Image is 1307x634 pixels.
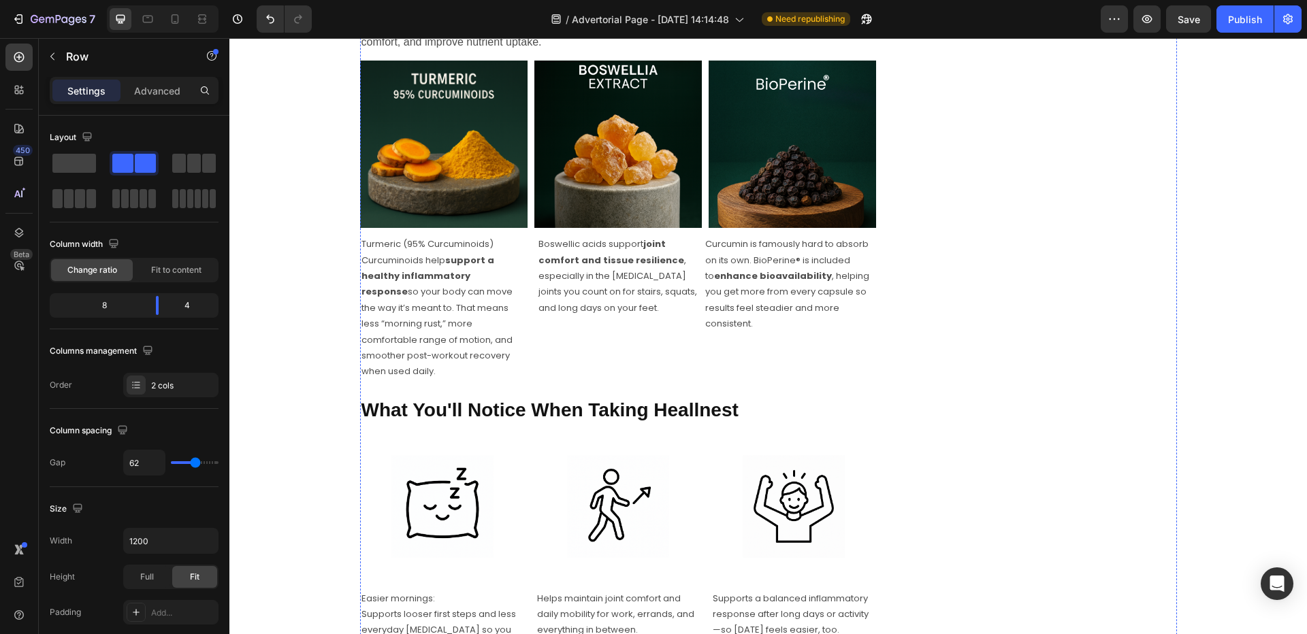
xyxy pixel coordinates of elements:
[67,84,106,98] p: Settings
[13,145,33,156] div: 450
[1178,14,1200,25] span: Save
[134,84,180,98] p: Advanced
[1166,5,1211,33] button: Save
[306,386,471,550] img: gempages_579670698352443925-d544e0ef-bf42-42b3-a373-2e04ec7516a7.png
[50,129,95,147] div: Layout
[5,5,101,33] button: 7
[131,386,295,550] img: gempages_579670698352443925-6352b377-f826-4061-ae54-727ad1e77e66.png
[151,380,215,392] div: 2 cols
[50,235,122,254] div: Column width
[50,379,72,391] div: Order
[67,264,117,276] span: Change ratio
[124,450,165,475] input: Auto
[50,422,131,440] div: Column spacing
[50,571,75,583] div: Height
[132,568,294,616] p: Supports looser first steps and less everyday [MEDICAL_DATA] so you can start moving sooner.
[140,571,154,583] span: Full
[229,38,1307,634] iframe: To enrich screen reader interactions, please activate Accessibility in Grammarly extension settings
[309,199,455,228] strong: joint comfort and tissue resilience
[257,5,312,33] div: Undo/Redo
[151,264,201,276] span: Fit to content
[309,198,473,278] p: Boswellic acids support , especially in the [MEDICAL_DATA] joints you count on for stairs, squats...
[50,342,156,361] div: Columns management
[483,552,645,600] p: Supports a balanced inflammatory response after long days or activity—so [DATE] feels easier, too.
[775,13,845,25] span: Need republishing
[566,12,569,27] span: /
[50,535,72,547] div: Width
[1216,5,1274,33] button: Publish
[50,606,81,618] div: Padding
[89,11,95,27] p: 7
[170,296,216,315] div: 4
[308,552,470,600] p: Helps maintain joint comfort and daily mobility for work, errands, and everything in between.
[485,231,602,244] strong: enhance bioavailability
[124,529,218,553] input: Auto
[52,296,145,315] div: 8
[476,198,645,293] p: Curcumin is famously hard to absorb on its own. BioPerine® is included to , helping you get more ...
[131,358,647,386] h2: What You'll Notice When Taking Heallnest
[190,571,199,583] span: Fit
[151,607,215,619] div: Add...
[1228,12,1262,27] div: Publish
[572,12,729,27] span: Advertorial Page - [DATE] 14:14:48
[132,552,294,568] p: Easier mornings:
[50,500,86,518] div: Size
[10,249,33,260] div: Beta
[50,456,65,469] div: Gap
[482,386,647,550] img: gempages_579670698352443925-5d311f5d-a559-4abe-bb5d-465a90ce8dc5.png
[66,48,182,65] p: Row
[1261,567,1293,600] div: Open Intercom Messenger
